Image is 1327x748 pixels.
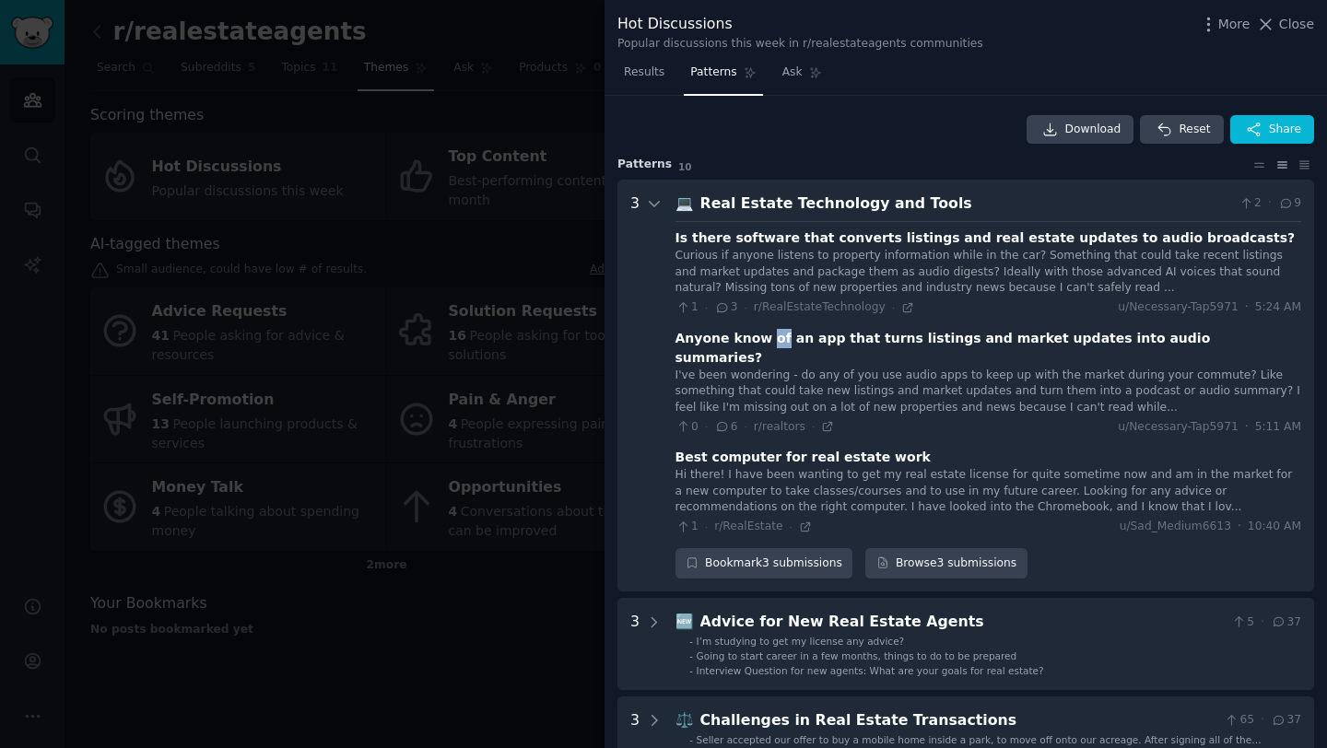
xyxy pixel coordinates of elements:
[617,58,671,96] a: Results
[1261,712,1264,729] span: ·
[700,709,1217,732] div: Challenges in Real Estate Transactions
[1179,122,1210,138] span: Reset
[705,420,708,433] span: ·
[714,520,782,532] span: r/RealEstate
[689,635,693,648] div: -
[630,611,640,677] div: 3
[1239,195,1262,212] span: 2
[697,650,1017,661] span: Going to start career in a few months, things to do to be prepared
[892,301,895,314] span: ·
[1120,519,1231,535] span: u/Sad_Medium6613
[617,157,672,173] span: Pattern s
[675,548,853,579] div: Bookmark 3 submissions
[617,13,983,36] div: Hot Discussions
[1224,712,1254,729] span: 65
[1256,15,1314,34] button: Close
[1271,712,1301,729] span: 37
[754,420,805,433] span: r/realtors
[630,193,640,579] div: 3
[624,64,664,81] span: Results
[689,733,693,746] div: -
[754,300,886,313] span: r/RealEstateTechnology
[617,36,983,53] div: Popular discussions this week in r/realestateagents communities
[697,665,1044,676] span: Interview Question for new agents: What are your goals for real estate?
[684,58,762,96] a: Patterns
[675,613,694,630] span: 🆕
[697,636,905,647] span: I’m studying to get my license any advice?
[1231,614,1254,631] span: 5
[689,664,693,677] div: -
[1271,614,1301,631] span: 37
[1279,15,1314,34] span: Close
[1199,15,1251,34] button: More
[689,649,693,662] div: -
[675,711,694,729] span: ⚖️
[700,611,1225,634] div: Advice for New Real Estate Agents
[1118,419,1238,436] span: u/Necessary-Tap5971
[1118,299,1238,316] span: u/Necessary-Tap5971
[700,193,1232,216] div: Real Estate Technology and Tools
[1261,614,1264,631] span: ·
[705,520,708,533] span: ·
[1140,115,1223,145] button: Reset
[1255,419,1301,436] span: 5:11 AM
[675,548,853,579] button: Bookmark3 submissions
[744,301,746,314] span: ·
[1278,195,1301,212] span: 9
[744,420,746,433] span: ·
[1248,519,1301,535] span: 10:40 AM
[790,520,793,533] span: ·
[1065,122,1121,138] span: Download
[1255,299,1301,316] span: 5:24 AM
[675,467,1301,516] div: Hi there! I have been wanting to get my real estate license for quite sometime now and am in the ...
[675,228,1296,248] div: Is there software that converts listings and real estate updates to audio broadcasts?
[675,368,1301,416] div: I've been wondering - do any of you use audio apps to keep up with the market during your commute...
[865,548,1027,579] a: Browse3 submissions
[1269,122,1301,138] span: Share
[1218,15,1251,34] span: More
[678,161,692,172] span: 10
[675,519,699,535] span: 1
[1245,419,1249,436] span: ·
[675,448,931,467] div: Best computer for real estate work
[812,420,815,433] span: ·
[705,301,708,314] span: ·
[675,194,694,212] span: 💻
[782,64,803,81] span: Ask
[1027,115,1134,145] a: Download
[714,419,737,436] span: 6
[675,299,699,316] span: 1
[1238,519,1241,535] span: ·
[675,419,699,436] span: 0
[690,64,736,81] span: Patterns
[675,248,1301,297] div: Curious if anyone listens to property information while in the car? Something that could take rec...
[714,299,737,316] span: 3
[1268,195,1272,212] span: ·
[1230,115,1314,145] button: Share
[675,329,1301,368] div: Anyone know of an app that turns listings and market updates into audio summaries?
[1245,299,1249,316] span: ·
[776,58,828,96] a: Ask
